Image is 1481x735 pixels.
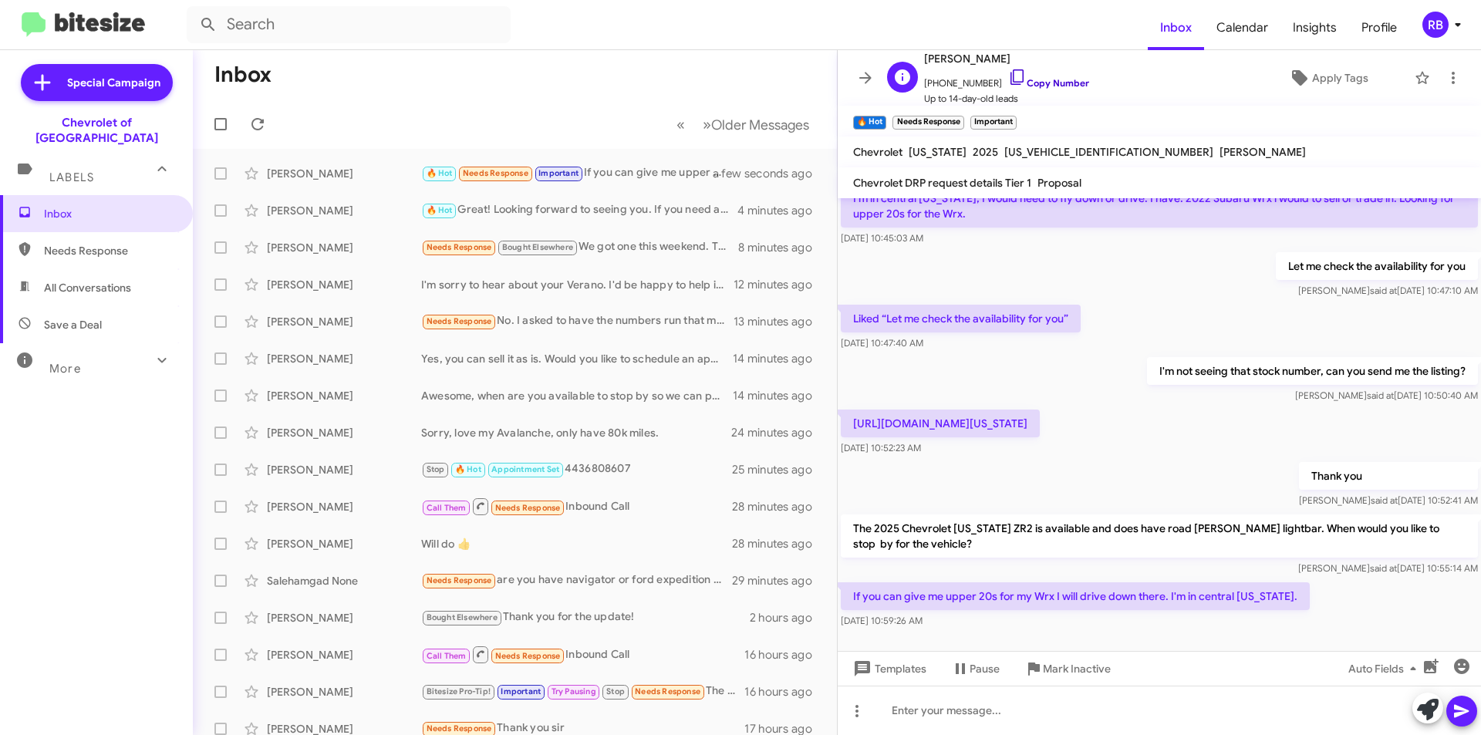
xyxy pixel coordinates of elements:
div: 28 minutes ago [732,536,825,551]
div: 29 minutes ago [732,573,825,588]
span: Needs Response [495,503,561,513]
span: Needs Response [427,723,492,733]
div: Thank you for the update! [421,609,750,626]
span: [US_VEHICLE_IDENTIFICATION_NUMBER] [1004,145,1213,159]
div: [PERSON_NAME] [267,499,421,514]
div: 25 minutes ago [732,462,825,477]
span: Templates [850,655,926,683]
span: said at [1367,389,1394,401]
div: [PERSON_NAME] [267,647,421,663]
div: [PERSON_NAME] [267,536,421,551]
span: Stop [606,686,625,696]
span: [PERSON_NAME] [DATE] 10:50:40 AM [1295,389,1478,401]
span: Bitesize Pro-Tip! [427,686,491,696]
p: I'm not seeing that stock number, can you send me the listing? [1147,357,1478,385]
span: » [703,115,711,134]
div: are you have navigator or ford expedition used [421,571,732,589]
span: Proposal [1037,176,1081,190]
span: Apply Tags [1312,64,1368,92]
span: 🔥 Hot [427,205,453,215]
div: a few seconds ago [732,166,825,181]
a: Inbox [1148,5,1204,50]
a: Calendar [1204,5,1280,50]
div: We got one this weekend. Thanks [421,238,738,256]
span: Needs Response [427,316,492,326]
span: said at [1370,285,1397,296]
span: [DATE] 10:47:40 AM [841,337,923,349]
span: [PERSON_NAME] [924,49,1089,68]
input: Search [187,6,511,43]
div: [PERSON_NAME] [267,684,421,700]
div: 14 minutes ago [733,351,825,366]
div: [PERSON_NAME] [267,425,421,440]
div: Awesome, when are you available to stop by so we can physically see your vehicle for an offer? [421,388,733,403]
span: [DATE] 10:52:23 AM [841,442,921,453]
div: Great! Looking forward to seeing you. If you need any further assistance or have questions before... [421,201,737,219]
button: Apply Tags [1249,64,1407,92]
span: Bought Elsewhere [427,612,498,622]
div: 16 hours ago [744,647,825,663]
div: Salehamgad None [267,573,421,588]
button: Auto Fields [1336,655,1435,683]
div: Yes, you can sell it as is. Would you like to schedule an appointment to discuss the details and ... [421,351,733,366]
a: Special Campaign [21,64,173,101]
div: Sorry, love my Avalanche, only have 80k miles. [421,425,732,440]
span: Chevrolet [853,145,902,159]
span: Labels [49,170,94,184]
span: Appointment Set [491,464,559,474]
div: 13 minutes ago [734,314,825,329]
p: If you can give me upper 20s for my Wrx I will drive down there. I'm in central [US_STATE]. [841,582,1310,610]
span: Save a Deal [44,317,102,332]
span: More [49,362,81,376]
span: Important [538,168,579,178]
span: Stop [427,464,445,474]
button: Next [693,109,818,140]
span: Inbox [44,206,175,221]
div: 8 minutes ago [738,240,825,255]
div: No. I asked to have the numbers run that my current Chevrolet 2025 Trax is showing negative 9k fr... [421,312,734,330]
button: Previous [667,109,694,140]
span: [PERSON_NAME] [1220,145,1306,159]
div: [PERSON_NAME] [267,240,421,255]
a: Profile [1349,5,1409,50]
span: [US_STATE] [909,145,967,159]
span: [DATE] 10:59:26 AM [841,615,923,626]
span: Try Pausing [552,686,596,696]
small: Important [970,116,1017,130]
span: 🔥 Hot [455,464,481,474]
button: Mark Inactive [1012,655,1123,683]
div: Will do 👍 [421,536,732,551]
a: Insights [1280,5,1349,50]
p: The 2025 Chevrolet [US_STATE] ZR2 is available and does have road [PERSON_NAME] lightbar. When wo... [841,514,1478,558]
span: said at [1370,562,1397,574]
span: Bought Elsewhere [502,242,573,252]
span: Up to 14-day-old leads [924,91,1089,106]
p: Liked “Let me check the availability for you” [841,305,1081,332]
div: If you can give me upper 20s for my Wrx I will drive down there. I'm in central [US_STATE]. [421,164,732,182]
div: [PERSON_NAME] [267,462,421,477]
div: Inbound Call [421,497,732,516]
p: Let me check the availability for you [1276,252,1478,280]
span: Call Them [427,651,467,661]
div: 16 hours ago [744,684,825,700]
div: Inbound Call [421,645,744,664]
div: The society needs that discount [421,683,744,700]
span: [PERSON_NAME] [DATE] 10:55:14 AM [1298,562,1478,574]
span: 🔥 Hot [427,168,453,178]
button: Templates [838,655,939,683]
div: 4436808607 [421,460,732,478]
span: [PERSON_NAME] [DATE] 10:47:10 AM [1298,285,1478,296]
span: Mark Inactive [1043,655,1111,683]
span: Call Them [427,503,467,513]
span: 2025 [973,145,998,159]
span: Special Campaign [67,75,160,90]
button: Pause [939,655,1012,683]
div: [PERSON_NAME] [267,314,421,329]
span: Chevrolet DRP request details Tier 1 [853,176,1031,190]
p: [URL][DOMAIN_NAME][US_STATE] [841,410,1040,437]
div: 4 minutes ago [737,203,825,218]
div: [PERSON_NAME] [267,388,421,403]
